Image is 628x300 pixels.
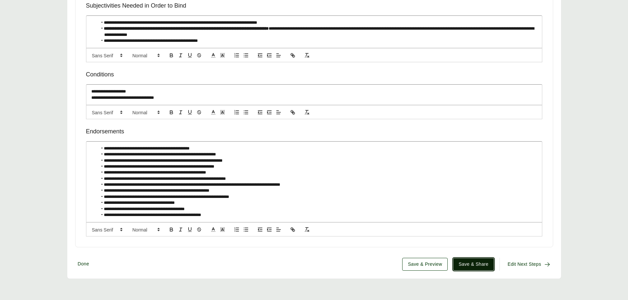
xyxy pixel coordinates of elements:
span: Save & Share [459,261,489,268]
p: Subjectivities Needed in Order to Bind [86,1,542,10]
button: Done [75,258,92,270]
p: Conditions [86,70,542,79]
span: Save & Preview [408,261,442,268]
p: Endorsements [86,127,542,136]
button: Edit Next Steps [505,258,553,271]
span: Edit Next Steps [508,261,541,268]
button: Save & Preview [402,258,448,271]
span: Done [78,260,89,267]
a: Done [75,258,92,271]
button: Save & Share [453,258,494,271]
